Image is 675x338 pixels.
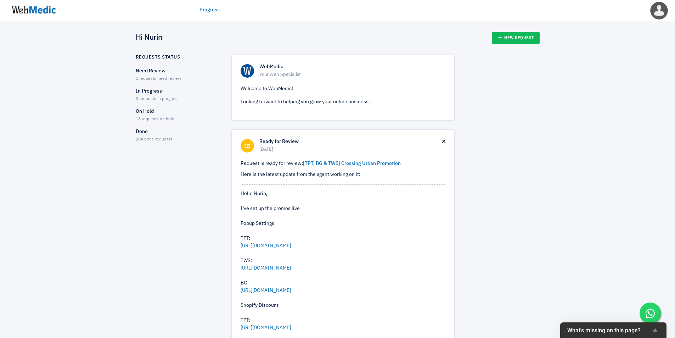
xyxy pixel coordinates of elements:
[241,160,445,167] p: Request is ready for review:
[259,64,445,70] h6: WebMedic
[241,325,291,330] a: [URL][DOMAIN_NAME]
[136,128,219,135] p: Done
[492,32,540,44] a: New Request
[136,67,219,75] p: Need Review
[567,326,659,334] button: Show survey - What's missing on this page?
[199,6,220,14] a: Progress
[136,77,181,81] span: 1 requests need review
[303,161,401,166] a: [TPT, BG & TWS] Crossing Urban Promotion
[241,266,291,271] a: [URL][DOMAIN_NAME]
[241,288,291,293] a: [URL][DOMAIN_NAME]
[136,117,174,121] span: 18 requests on hold
[136,97,179,101] span: 3 requests in progress
[241,171,445,178] p: Here is the latest update from the agent working on it:
[136,33,162,43] h4: Hi Nurin
[567,327,651,334] span: What's missing on this page?
[241,98,445,106] p: Looking forward to helping you grow your online business.
[136,137,172,142] span: 204 done requests
[259,139,442,145] h6: Ready for Review
[136,88,219,95] p: In Progress
[259,71,445,78] span: Your Web Specialist
[241,85,445,93] p: Welcome to WebMedic!
[136,55,180,60] h6: Requests Status
[241,243,291,248] a: [URL][DOMAIN_NAME]
[259,146,442,153] span: [DATE]
[136,108,219,115] p: On Hold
